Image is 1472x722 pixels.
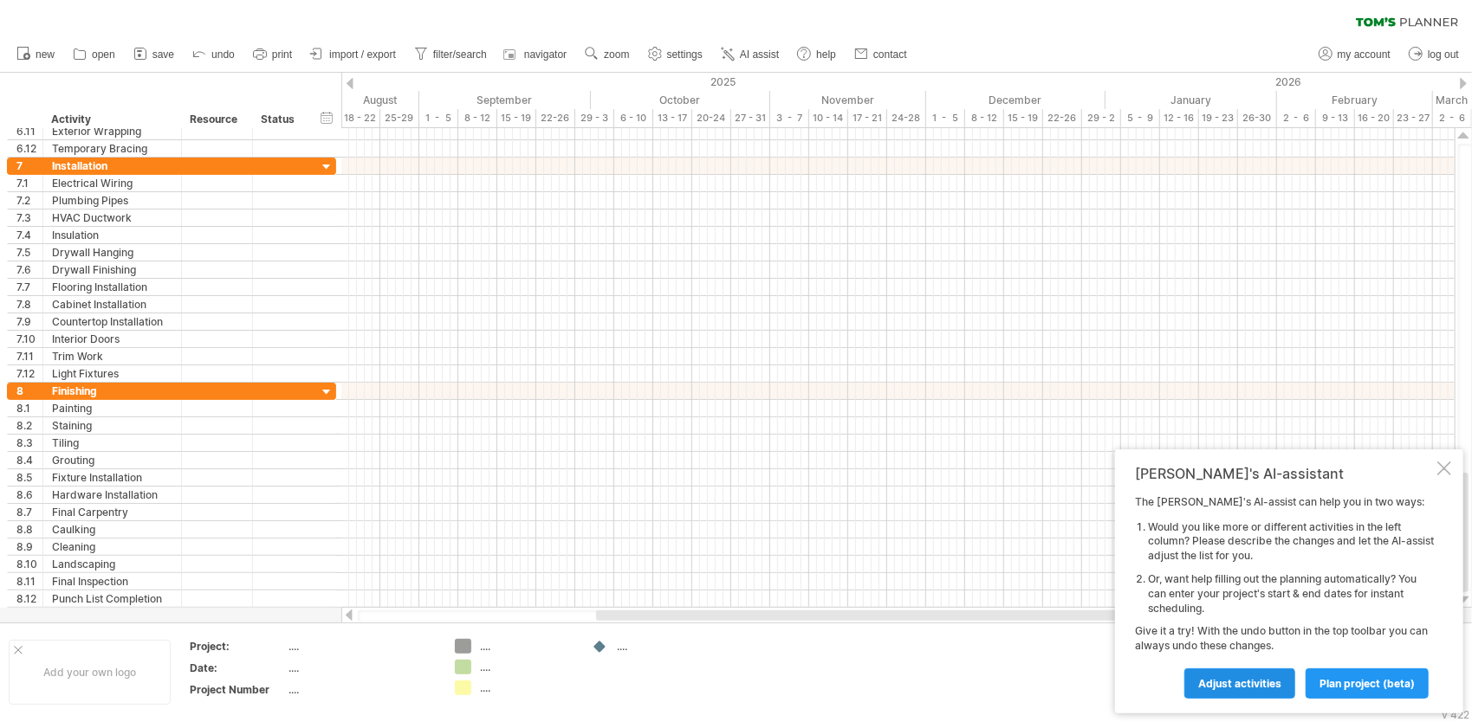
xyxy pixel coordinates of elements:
[458,109,497,127] div: 8 - 12
[1404,43,1464,66] a: log out
[16,435,42,451] div: 8.3
[16,487,42,503] div: 8.6
[52,261,172,278] div: Drywall Finishing
[52,469,172,486] div: Fixture Installation
[1306,668,1429,699] a: plan project (beta)
[188,43,240,66] a: undo
[249,43,297,66] a: print
[1148,572,1434,616] li: Or, want help filling out the planning automatically? You can enter your project's start & end da...
[887,109,926,127] div: 24-28
[92,48,115,61] span: open
[16,210,42,226] div: 7.3
[16,261,42,278] div: 7.6
[52,123,172,139] div: Exterior Wrapping
[52,227,172,243] div: Insulation
[1148,520,1434,564] li: Would you like more or different activities in the left column? Please describe the changes and l...
[16,573,42,590] div: 8.11
[16,504,42,520] div: 8.7
[16,227,42,243] div: 7.4
[12,43,60,66] a: new
[816,48,836,61] span: help
[16,400,42,416] div: 8.1
[52,487,172,503] div: Hardware Installation
[419,109,458,127] div: 1 - 5
[306,43,401,66] a: import / export
[480,680,574,695] div: ....
[289,639,434,654] div: ....
[1184,668,1295,699] a: Adjust activities
[1135,465,1434,482] div: [PERSON_NAME]'s AI-assistant
[152,48,174,61] span: save
[1338,48,1391,61] span: my account
[272,48,292,61] span: print
[617,639,711,654] div: ....
[52,573,172,590] div: Final Inspection
[497,109,536,127] div: 15 - 19
[614,109,653,127] div: 6 - 10
[1135,495,1434,698] div: The [PERSON_NAME]'s AI-assist can help you in two ways: Give it a try! With the undo button in th...
[536,109,575,127] div: 22-26
[52,313,172,330] div: Countertop Installation
[1314,43,1396,66] a: my account
[52,556,172,572] div: Landscaping
[52,331,172,347] div: Interior Doors
[419,91,591,109] div: September 2025
[16,383,42,399] div: 8
[52,383,172,399] div: Finishing
[52,590,172,607] div: Punch List Completion
[16,140,42,157] div: 6.12
[52,521,172,538] div: Caulking
[289,682,434,697] div: ....
[380,109,419,127] div: 25-29
[52,140,172,157] div: Temporary Bracing
[731,109,770,127] div: 27 - 31
[329,48,396,61] span: import / export
[717,43,784,66] a: AI assist
[190,639,285,654] div: Project:
[52,435,172,451] div: Tiling
[1238,109,1277,127] div: 26-30
[16,365,42,382] div: 7.12
[501,43,572,66] a: navigator
[1160,109,1199,127] div: 12 - 16
[52,538,172,555] div: Cleaning
[1004,109,1043,127] div: 15 - 19
[52,504,172,520] div: Final Carpentry
[52,175,172,191] div: Electrical Wiring
[289,661,434,675] div: ....
[1355,109,1394,127] div: 16 - 20
[52,192,172,209] div: Plumbing Pipes
[1394,109,1433,127] div: 23 - 27
[850,43,912,66] a: contact
[809,109,848,127] div: 10 - 14
[16,175,42,191] div: 7.1
[524,48,567,61] span: navigator
[52,365,172,382] div: Light Fixtures
[1428,48,1459,61] span: log out
[1082,109,1121,127] div: 29 - 2
[16,521,42,538] div: 8.8
[740,48,779,61] span: AI assist
[667,48,703,61] span: settings
[16,313,42,330] div: 7.9
[16,348,42,364] div: 7.11
[848,109,887,127] div: 17 - 21
[52,158,172,174] div: Installation
[410,43,492,66] a: filter/search
[1199,109,1238,127] div: 19 - 23
[129,43,179,66] a: save
[341,109,380,127] div: 18 - 22
[575,109,614,127] div: 29 - 3
[52,244,172,261] div: Drywall Hanging
[16,244,42,261] div: 7.5
[16,469,42,486] div: 8.5
[793,43,841,66] a: help
[965,109,1004,127] div: 8 - 12
[16,158,42,174] div: 7
[591,91,770,109] div: October 2025
[190,111,243,128] div: Resource
[1433,109,1472,127] div: 2 - 6
[190,682,285,697] div: Project Number
[692,109,731,127] div: 20-24
[190,661,285,675] div: Date:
